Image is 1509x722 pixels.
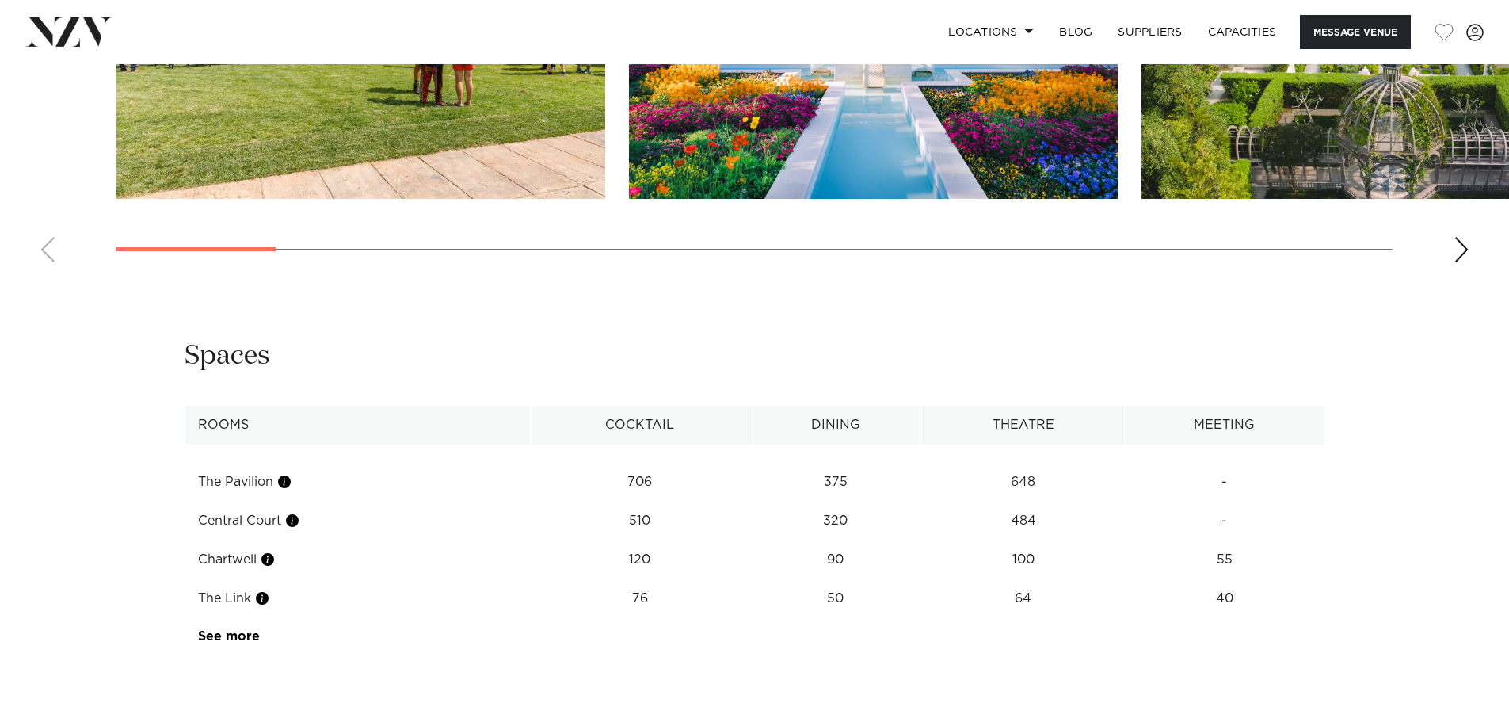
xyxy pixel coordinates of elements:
[1124,502,1324,541] td: -
[749,502,922,541] td: 320
[25,17,112,46] img: nzv-logo.png
[531,579,749,618] td: 76
[922,406,1124,445] th: Theatre
[185,463,531,502] td: The Pavilion
[922,541,1124,579] td: 100
[185,406,531,445] th: Rooms
[531,541,749,579] td: 120
[749,541,922,579] td: 90
[922,463,1124,502] td: 648
[1300,15,1411,49] button: Message Venue
[531,463,749,502] td: 706
[1046,15,1105,49] a: BLOG
[185,579,531,618] td: The Link
[749,406,922,445] th: Dining
[1195,15,1290,49] a: Capacities
[936,15,1046,49] a: Locations
[1124,463,1324,502] td: -
[749,579,922,618] td: 50
[1124,541,1324,579] td: 55
[749,463,922,502] td: 375
[185,502,531,541] td: Central Court
[531,406,749,445] th: Cocktail
[922,502,1124,541] td: 484
[922,579,1124,618] td: 64
[531,502,749,541] td: 510
[1124,579,1324,618] td: 40
[1124,406,1324,445] th: Meeting
[1105,15,1195,49] a: SUPPLIERS
[185,541,531,579] td: Chartwell
[185,338,270,374] h2: Spaces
